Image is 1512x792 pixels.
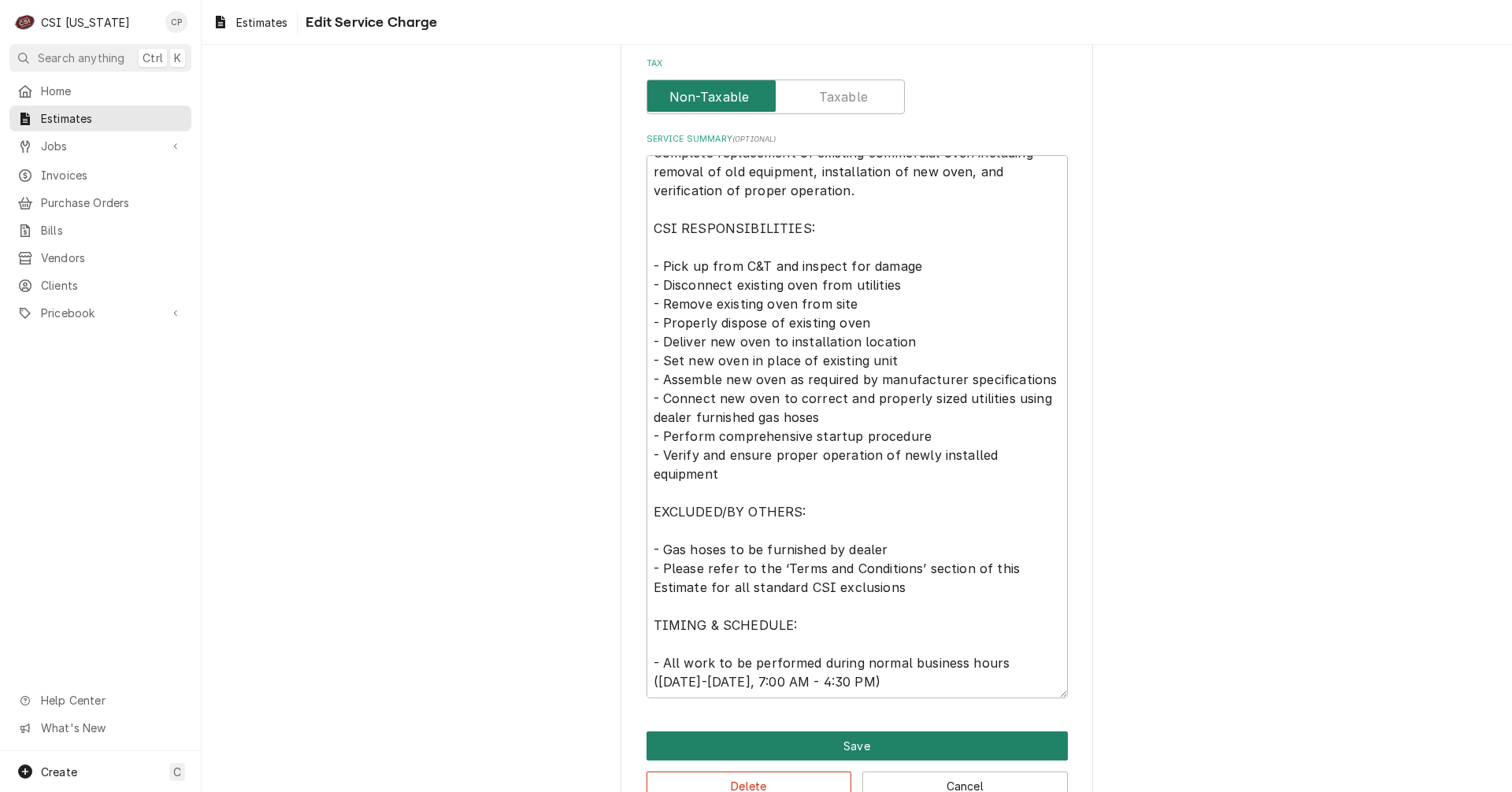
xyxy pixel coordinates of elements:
span: What's New [41,720,182,736]
span: Estimates [41,110,183,127]
a: Go to Pricebook [9,300,191,326]
span: ( optional ) [732,135,776,143]
button: Search anythingCtrlK [9,44,191,72]
div: CSI Kentucky's Avatar [14,11,36,33]
span: Pricebook [41,305,160,321]
a: Go to Jobs [9,133,191,159]
span: Edit Service Charge [301,12,437,33]
a: Estimates [206,9,294,35]
span: Help Center [41,692,182,709]
div: CP [165,11,187,33]
a: Go to Help Center [9,687,191,713]
div: Tax [647,57,1068,113]
a: Invoices [9,162,191,188]
span: Home [41,83,183,99]
a: Home [9,78,191,104]
span: Invoices [41,167,183,183]
span: Estimates [236,14,287,31]
label: Service Summary [647,133,1068,146]
span: Jobs [41,138,160,154]
div: C [14,11,36,33]
a: Estimates [9,105,191,131]
span: Purchase Orders [41,194,183,211]
span: K [174,50,181,66]
textarea: Complete replacement of existing commercial oven including removal of old equipment, installation... [647,155,1068,698]
span: Clients [41,277,183,294]
a: Purchase Orders [9,190,191,216]
a: Bills [9,217,191,243]
a: Vendors [9,245,191,271]
div: CSI [US_STATE] [41,14,130,31]
a: Clients [9,272,191,298]
div: Service Summary [647,133,1068,698]
span: Search anything [38,50,124,66]
span: Vendors [41,250,183,266]
span: Bills [41,222,183,239]
span: C [173,764,181,780]
a: Go to What's New [9,715,191,741]
div: Craig Pierce's Avatar [165,11,187,33]
div: Button Group Row [647,731,1068,761]
span: Create [41,765,77,779]
label: Tax [647,57,1068,70]
button: Save [647,731,1068,761]
span: Ctrl [143,50,163,66]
